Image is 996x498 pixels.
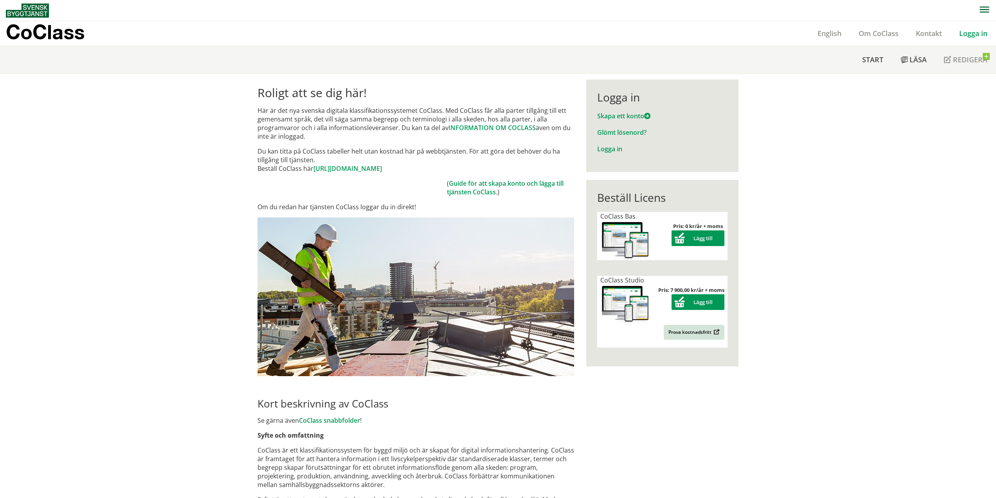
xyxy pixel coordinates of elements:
[951,29,996,38] a: Logga in
[258,217,574,376] img: login.jpg
[854,46,892,73] a: Start
[600,212,636,221] span: CoClass Bas
[672,299,724,306] a: Lägg till
[597,128,647,137] a: Glömt lösenord?
[907,29,951,38] a: Kontakt
[447,179,564,196] a: Guide för att skapa konto och lägga till tjänsten CoClass
[600,284,650,324] img: coclass-license.jpg
[672,230,724,246] button: Lägg till
[258,446,574,489] p: CoClass är ett klassifikationssystem för byggd miljö och är skapat för digital informationshanter...
[258,86,574,100] h1: Roligt att se dig här!
[6,27,85,36] p: CoClass
[850,29,907,38] a: Om CoClass
[597,91,728,104] div: Logga in
[600,276,644,284] span: CoClass Studio
[597,112,650,120] a: Skapa ett konto
[658,286,724,293] strong: Pris: 7 900,00 kr/år + moms
[6,21,101,45] a: CoClass
[600,221,650,260] img: coclass-license.jpg
[6,4,49,18] img: Svensk Byggtjänst
[258,106,574,141] p: Här är det nya svenska digitala klassifikationssystemet CoClass. Med CoClass får alla parter till...
[712,329,720,335] img: Outbound.png
[672,294,724,310] button: Lägg till
[597,191,728,204] div: Beställ Licens
[664,325,724,340] a: Prova kostnadsfritt
[862,55,883,64] span: Start
[258,416,574,425] p: Se gärna även !
[313,164,382,173] a: [URL][DOMAIN_NAME]
[258,147,574,173] p: Du kan titta på CoClass tabeller helt utan kostnad här på webbtjänsten. För att göra det behöver ...
[258,431,324,440] strong: Syfte och omfattning
[447,179,574,196] td: ( .)
[258,203,574,211] p: Om du redan har tjänsten CoClass loggar du in direkt!
[892,46,935,73] a: Läsa
[258,397,574,410] h2: Kort beskrivning av CoClass
[673,223,723,230] strong: Pris: 0 kr/år + moms
[672,235,724,242] a: Lägg till
[809,29,850,38] a: English
[299,416,360,425] a: CoClass snabbfolder
[597,145,622,153] a: Logga in
[910,55,927,64] span: Läsa
[448,123,536,132] a: INFORMATION OM COCLASS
